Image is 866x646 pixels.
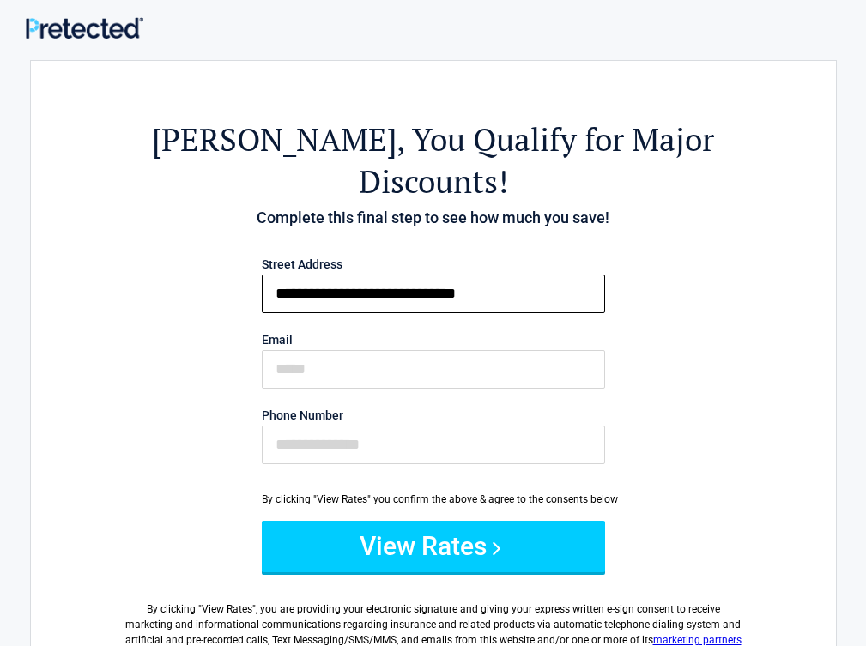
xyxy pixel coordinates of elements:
[262,521,605,572] button: View Rates
[202,603,252,615] span: View Rates
[262,492,605,507] div: By clicking "View Rates" you confirm the above & agree to the consents below
[262,258,605,270] label: Street Address
[26,17,143,39] img: Main Logo
[152,118,397,160] span: [PERSON_NAME]
[262,409,605,421] label: Phone Number
[262,334,605,346] label: Email
[125,207,742,229] h4: Complete this final step to see how much you save!
[125,118,742,202] h2: , You Qualify for Major Discounts!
